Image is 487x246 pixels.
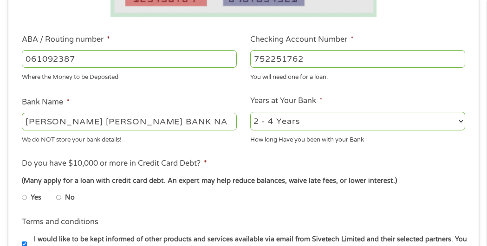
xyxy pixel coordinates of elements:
div: We do NOT store your bank details! [22,132,237,145]
div: You will need one for a loan. [250,70,465,82]
div: (Many apply for a loan with credit card debt. An expert may help reduce balances, waive late fees... [22,176,465,186]
div: How long Have you been with your Bank [250,132,465,145]
div: Where the Money to be Deposited [22,70,237,82]
label: ABA / Routing number [22,35,110,45]
input: 345634636 [250,50,465,68]
label: Years at Your Bank [250,96,323,106]
label: Yes [31,193,41,203]
label: Bank Name [22,97,70,107]
label: Do you have $10,000 or more in Credit Card Debt? [22,159,207,168]
label: Terms and conditions [22,217,98,227]
label: Checking Account Number [250,35,354,45]
label: No [65,193,75,203]
input: 263177916 [22,50,237,68]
